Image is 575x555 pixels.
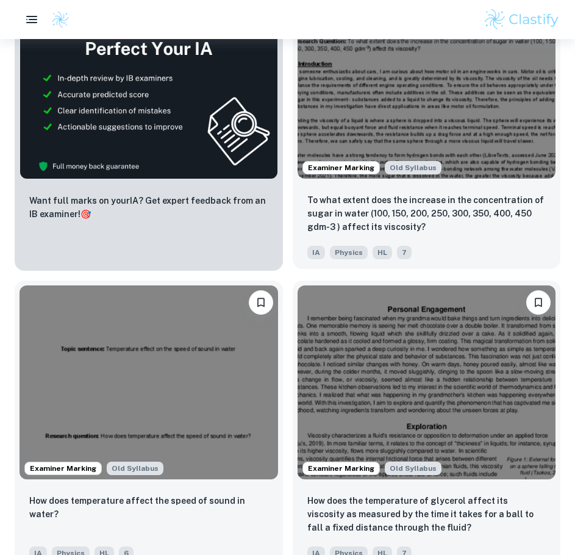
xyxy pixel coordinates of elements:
p: To what extent does the increase in the concentration of sugar in water (100, 150, 200, 250, 300,... [307,193,546,234]
div: Starting from the May 2025 session, the Physics IA requirements have changed. It's OK to refer to... [385,462,441,475]
span: HL [373,246,392,259]
button: Please log in to bookmark exemplars [249,290,273,315]
span: Old Syllabus [385,462,441,475]
span: Physics [330,246,368,259]
button: Please log in to bookmark exemplars [526,290,551,315]
p: How does temperature affect the speed of sound in water? [29,494,268,521]
div: Starting from the May 2025 session, the Physics IA requirements have changed. It's OK to refer to... [107,462,163,475]
img: Physics IA example thumbnail: How does the temperature of glycerol aff [298,285,556,479]
p: Want full marks on your IA ? Get expert feedback from an IB examiner! [29,194,268,221]
span: Examiner Marking [25,463,101,474]
span: Examiner Marking [303,463,379,474]
span: Examiner Marking [303,162,379,173]
img: Clastify logo [483,7,560,32]
div: Starting from the May 2025 session, the Physics IA requirements have changed. It's OK to refer to... [385,161,441,174]
img: Physics IA example thumbnail: How does temperature affect the speed of [20,285,278,479]
span: IA [307,246,325,259]
img: Clastify logo [51,10,70,29]
span: 7 [397,246,412,259]
p: How does the temperature of glycerol affect its viscosity as measured by the time it takes for a ... [307,494,546,534]
span: Old Syllabus [107,462,163,475]
span: Old Syllabus [385,161,441,174]
a: Clastify logo [44,10,70,29]
span: 🎯 [80,209,91,219]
